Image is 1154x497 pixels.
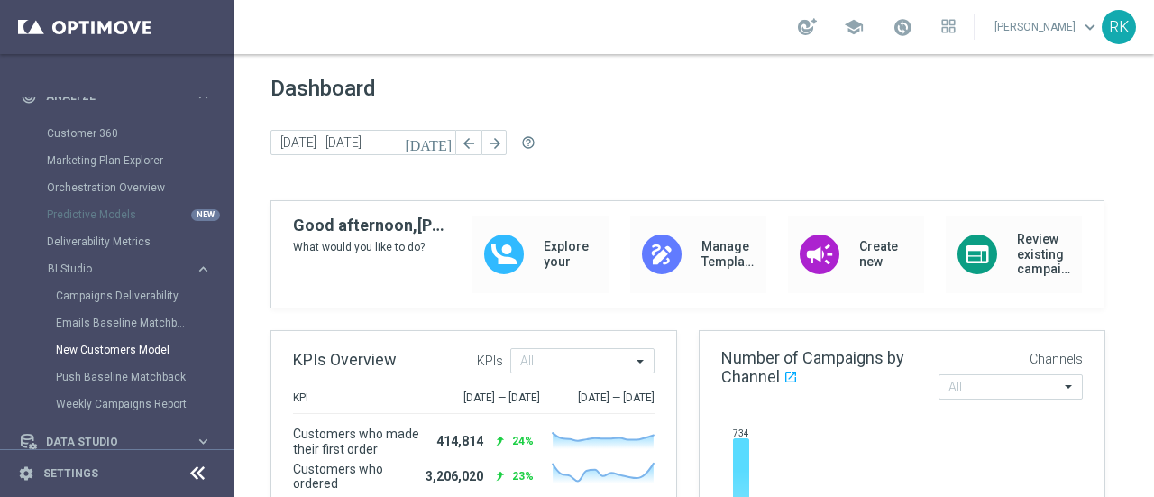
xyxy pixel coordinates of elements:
div: New Customers Model [56,336,233,364]
div: Data Studio [21,434,195,450]
a: Weekly Campaigns Report [56,397,188,411]
a: Settings [43,468,98,479]
a: Deliverability Metrics [47,235,188,249]
span: BI Studio [48,263,177,274]
button: track_changes Analyze keyboard_arrow_right [20,89,213,104]
div: RK [1102,10,1136,44]
button: Data Studio keyboard_arrow_right [20,435,213,449]
button: BI Studio keyboard_arrow_right [47,262,213,276]
a: New Customers Model [56,343,188,357]
a: Emails Baseline Matchback [56,316,188,330]
div: Push Baseline Matchback [56,364,233,391]
a: Push Baseline Matchback [56,370,188,384]
div: Campaigns Deliverability [56,282,233,309]
span: keyboard_arrow_down [1080,17,1100,37]
a: Customer 360 [47,126,188,141]
span: Data Studio [46,437,195,447]
div: NEW [191,209,220,221]
div: Customer 360 [47,120,233,147]
div: BI Studio [47,255,233,418]
i: settings [18,465,34,482]
a: [PERSON_NAME]keyboard_arrow_down [993,14,1102,41]
div: Emails Baseline Matchback [56,309,233,336]
div: Weekly Campaigns Report [56,391,233,418]
a: Campaigns Deliverability [56,289,188,303]
div: Deliverability Metrics [47,228,233,255]
span: school [844,17,864,37]
div: Orchestration Overview [47,174,233,201]
div: Predictive Models [47,201,233,228]
a: Orchestration Overview [47,180,188,195]
div: Marketing Plan Explorer [47,147,233,174]
i: keyboard_arrow_right [195,261,212,278]
a: Marketing Plan Explorer [47,153,188,168]
i: keyboard_arrow_right [195,433,212,450]
div: BI Studio [48,263,195,274]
